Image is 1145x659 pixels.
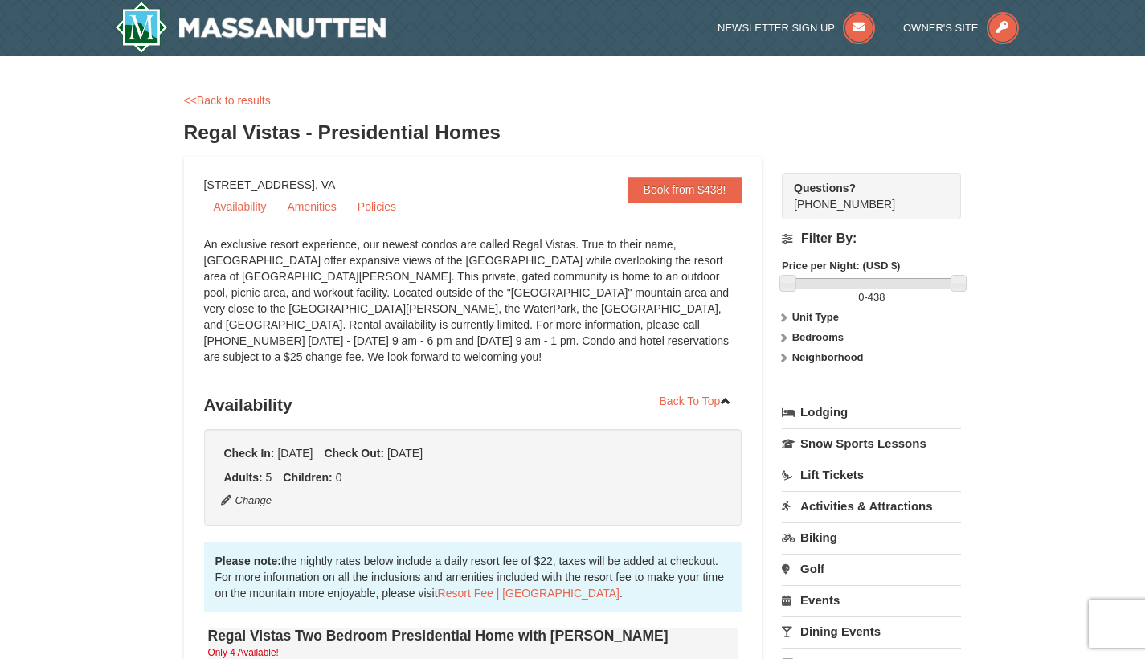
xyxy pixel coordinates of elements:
strong: Check In: [224,447,275,460]
a: Activities & Attractions [782,491,961,521]
strong: Bedrooms [792,331,844,343]
span: 0 [336,471,342,484]
span: [DATE] [277,447,313,460]
span: Newsletter Sign Up [718,22,835,34]
strong: Neighborhood [792,351,864,363]
a: Back To Top [649,389,742,413]
strong: Adults: [224,471,263,484]
a: Dining Events [782,616,961,646]
span: [DATE] [387,447,423,460]
a: Events [782,585,961,615]
strong: Check Out: [324,447,384,460]
a: Availability [204,194,276,219]
a: Biking [782,522,961,552]
span: 438 [868,291,885,303]
button: Change [220,492,273,510]
a: Snow Sports Lessons [782,428,961,458]
a: Book from $438! [628,177,742,203]
small: Only 4 Available! [208,647,279,658]
a: Owner's Site [903,22,1019,34]
span: 5 [266,471,272,484]
strong: Price per Night: (USD $) [782,260,900,272]
span: [PHONE_NUMBER] [794,180,932,211]
h4: Regal Vistas Two Bedroom Presidential Home with [PERSON_NAME] [208,628,738,644]
a: Golf [782,554,961,583]
strong: Please note: [215,555,281,567]
a: Massanutten Resort [115,2,386,53]
a: Amenities [277,194,346,219]
strong: Children: [283,471,332,484]
a: Policies [348,194,406,219]
h3: Availability [204,389,742,421]
a: Lift Tickets [782,460,961,489]
strong: Questions? [794,182,856,194]
a: Lodging [782,398,961,427]
a: Resort Fee | [GEOGRAPHIC_DATA] [438,587,620,600]
a: <<Back to results [184,94,271,107]
span: Owner's Site [903,22,979,34]
div: the nightly rates below include a daily resort fee of $22, taxes will be added at checkout. For m... [204,542,742,612]
strong: Unit Type [792,311,839,323]
img: Massanutten Resort Logo [115,2,386,53]
a: Newsletter Sign Up [718,22,875,34]
span: 0 [858,291,864,303]
h3: Regal Vistas - Presidential Homes [184,117,962,149]
h4: Filter By: [782,231,961,246]
div: An exclusive resort experience, our newest condos are called Regal Vistas. True to their name, [G... [204,236,742,381]
label: - [782,289,961,305]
